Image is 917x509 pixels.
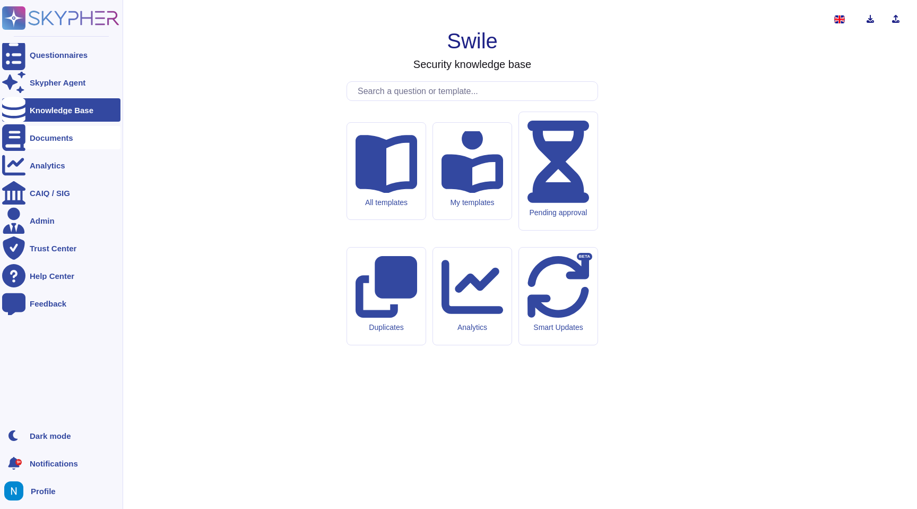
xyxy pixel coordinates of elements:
div: Skypher Agent [30,79,85,87]
a: Documents [2,126,120,149]
img: en [834,15,845,23]
div: Questionnaires [30,51,88,59]
div: My templates [442,198,503,207]
h3: Security knowledge base [413,58,531,71]
a: Questionnaires [2,43,120,66]
div: Analytics [442,323,503,332]
div: Feedback [30,300,66,308]
a: Analytics [2,154,120,177]
div: Dark mode [30,432,71,440]
div: Duplicates [356,323,417,332]
a: CAIQ / SIG [2,181,120,205]
input: Search a question or template... [352,82,598,100]
a: Feedback [2,292,120,315]
div: Admin [30,217,55,225]
a: Knowledge Base [2,98,120,122]
a: Help Center [2,264,120,287]
a: Skypher Agent [2,71,120,94]
div: Smart Updates [527,323,589,332]
div: 9+ [15,459,22,465]
div: Trust Center [30,244,76,252]
div: Knowledge Base [30,106,93,114]
div: CAIQ / SIG [30,189,70,197]
span: Profile [31,487,56,495]
div: All templates [356,198,417,207]
h1: Swile [447,28,498,54]
div: Documents [30,134,73,142]
a: Trust Center [2,236,120,260]
button: user [2,479,31,503]
div: BETA [577,253,592,260]
img: user [4,481,23,500]
a: Admin [2,209,120,232]
span: Notifications [30,460,78,468]
div: Pending approval [527,208,589,217]
div: Analytics [30,162,65,169]
div: Help Center [30,272,74,280]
